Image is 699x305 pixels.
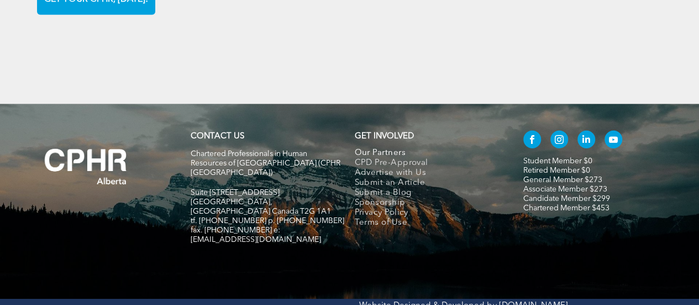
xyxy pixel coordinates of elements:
span: Chartered Professionals in Human Resources of [GEOGRAPHIC_DATA] (CPHR [GEOGRAPHIC_DATA]) [191,150,340,177]
span: Our Partners [354,148,405,158]
img: A white background with a few lines on it [22,126,149,207]
a: facebook [523,131,541,151]
a: General Member $273 [523,176,602,184]
span: GET INVOLVED [354,132,413,141]
a: linkedin [577,131,595,151]
a: Our Partners [354,148,500,158]
a: Chartered Member $453 [523,204,609,212]
a: CPD Pre-Approval [354,158,500,168]
a: youtube [605,131,622,151]
span: Suite [STREET_ADDRESS] [191,189,280,197]
span: tf. [PHONE_NUMBER] p. [PHONE_NUMBER] [191,217,344,225]
span: fax. [PHONE_NUMBER] e:[EMAIL_ADDRESS][DOMAIN_NAME] [191,226,321,244]
a: Associate Member $273 [523,185,607,193]
a: Submit an Article [354,178,500,188]
a: Retired Member $0 [523,167,590,174]
a: Student Member $0 [523,157,592,165]
a: CONTACT US [191,132,244,141]
a: Candidate Member $299 [523,195,610,203]
span: [GEOGRAPHIC_DATA], [GEOGRAPHIC_DATA] Canada T2G 1A1 [191,198,331,215]
a: Submit a Blog [354,188,500,198]
a: Terms of Use [354,218,500,228]
a: instagram [550,131,568,151]
a: Sponsorship [354,198,500,208]
a: Advertise with Us [354,168,500,178]
a: Privacy Policy [354,208,500,218]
